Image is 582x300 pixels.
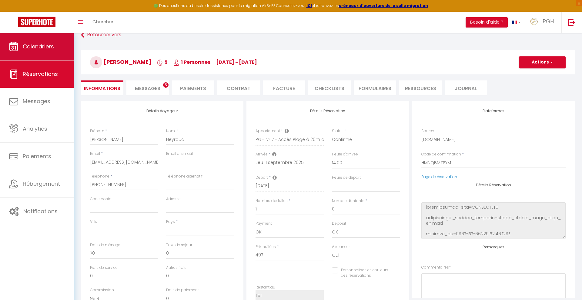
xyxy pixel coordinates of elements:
[256,128,280,134] label: Appartement
[399,80,442,95] li: Ressources
[166,287,199,293] label: Frais de paiement
[90,174,109,179] label: Téléphone
[90,242,120,248] label: Frais de ménage
[90,219,97,225] label: Ville
[163,82,169,88] span: 5
[421,265,451,270] label: Commentaires
[23,70,58,78] span: Réservations
[135,85,160,92] span: Messages
[166,219,175,225] label: Pays
[332,175,361,181] label: Heure de départ
[256,221,272,227] label: Payment
[18,17,55,27] img: Super Booking
[23,125,47,132] span: Analytics
[23,207,58,215] span: Notifications
[90,151,100,157] label: Email
[332,244,350,250] label: A relancer
[90,128,104,134] label: Prénom
[166,174,202,179] label: Téléphone alternatif
[90,196,112,202] label: Code postal
[173,59,210,66] span: 1 Personnes
[256,285,275,290] label: Restant dû
[421,174,457,179] a: Page de réservation
[256,109,400,113] h4: Détails Réservation
[5,2,23,21] button: Ouvrir le widget de chat LiveChat
[445,80,487,95] li: Journal
[256,198,288,204] label: Nombre d'adultes
[90,287,114,293] label: Commission
[157,59,168,66] span: 5
[421,183,566,187] h4: Détails Réservation
[217,80,260,95] li: Contrat
[519,56,566,68] button: Actions
[88,12,118,33] a: Chercher
[421,152,461,157] label: Code de confirmation
[263,80,305,95] li: Facture
[90,58,151,66] span: [PERSON_NAME]
[23,152,51,160] span: Paiements
[216,59,257,66] span: [DATE] - [DATE]
[256,152,268,157] label: Arrivée
[421,109,566,113] h4: Plateformes
[332,152,358,157] label: Heure d'arrivée
[308,80,351,95] li: CHECKLISTS
[23,180,60,187] span: Hébergement
[530,17,539,26] img: ...
[81,80,123,95] li: Informations
[421,245,566,249] h4: Remarques
[81,30,575,41] a: Retourner vers
[339,3,428,8] a: créneaux d'ouverture de la salle migration
[421,128,434,134] label: Source
[525,12,561,33] a: ... PGH
[332,198,364,204] label: Nombre d'enfants
[172,80,214,95] li: Paiements
[256,244,276,250] label: Prix nuitées
[466,17,508,28] button: Besoin d'aide ?
[166,265,186,271] label: Autres frais
[332,128,343,134] label: Statut
[568,18,575,26] img: logout
[166,242,192,248] label: Taxe de séjour
[166,128,175,134] label: Nom
[90,265,118,271] label: Frais de service
[23,43,54,50] span: Calendriers
[306,3,312,8] a: ICI
[543,18,554,25] span: PGH
[256,175,268,181] label: Départ
[92,18,113,25] span: Chercher
[166,196,181,202] label: Adresse
[332,221,346,227] label: Deposit
[23,97,50,105] span: Messages
[354,80,396,95] li: FORMULAIRES
[166,151,193,157] label: Email alternatif
[90,109,234,113] h4: Détails Voyageur
[556,273,577,295] iframe: Chat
